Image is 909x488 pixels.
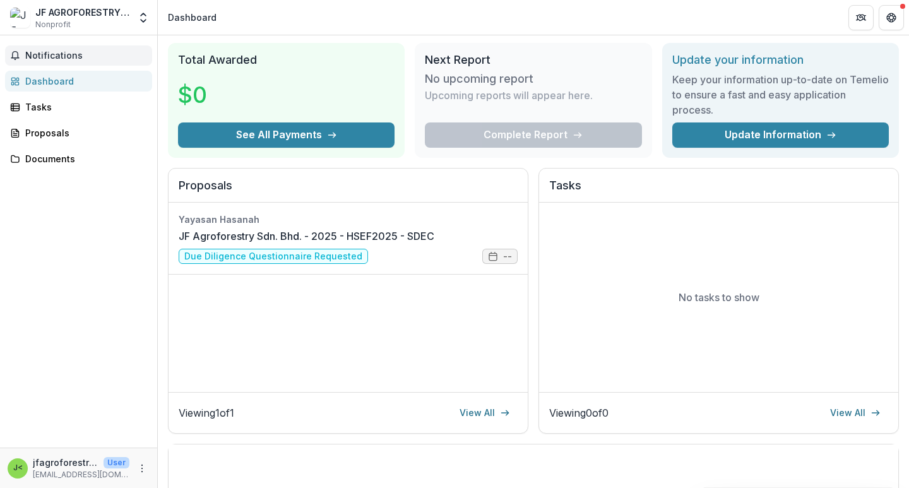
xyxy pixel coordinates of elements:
[104,457,129,468] p: User
[879,5,904,30] button: Get Help
[848,5,874,30] button: Partners
[134,5,152,30] button: Open entity switcher
[672,122,889,148] a: Update Information
[549,179,888,203] h2: Tasks
[134,461,150,476] button: More
[33,469,129,480] p: [EMAIL_ADDRESS][DOMAIN_NAME]
[5,45,152,66] button: Notifications
[178,53,395,67] h2: Total Awarded
[25,100,142,114] div: Tasks
[452,403,518,423] a: View All
[672,72,889,117] h3: Keep your information up-to-date on Temelio to ensure a fast and easy application process.
[5,71,152,92] a: Dashboard
[10,8,30,28] img: JF AGROFORESTRY SDN. BHD.
[672,53,889,67] h2: Update your information
[179,229,434,244] a: JF Agroforestry Sdn. Bhd. - 2025 - HSEF2025 - SDEC
[35,19,71,30] span: Nonprofit
[178,122,395,148] button: See All Payments
[179,179,518,203] h2: Proposals
[679,290,759,305] p: No tasks to show
[425,72,533,86] h3: No upcoming report
[25,152,142,165] div: Documents
[25,74,142,88] div: Dashboard
[25,51,147,61] span: Notifications
[178,78,273,112] h3: $0
[823,403,888,423] a: View All
[5,97,152,117] a: Tasks
[13,464,23,472] div: jfagroforestry <jfagroforestry@gmail.com>
[425,53,641,67] h2: Next Report
[163,8,222,27] nav: breadcrumb
[168,11,217,24] div: Dashboard
[179,405,234,420] p: Viewing 1 of 1
[35,6,129,19] div: JF AGROFORESTRY SDN. BHD.
[549,405,609,420] p: Viewing 0 of 0
[5,148,152,169] a: Documents
[425,88,593,103] p: Upcoming reports will appear here.
[5,122,152,143] a: Proposals
[25,126,142,140] div: Proposals
[33,456,98,469] p: jfagroforestry <[EMAIL_ADDRESS][DOMAIN_NAME]>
